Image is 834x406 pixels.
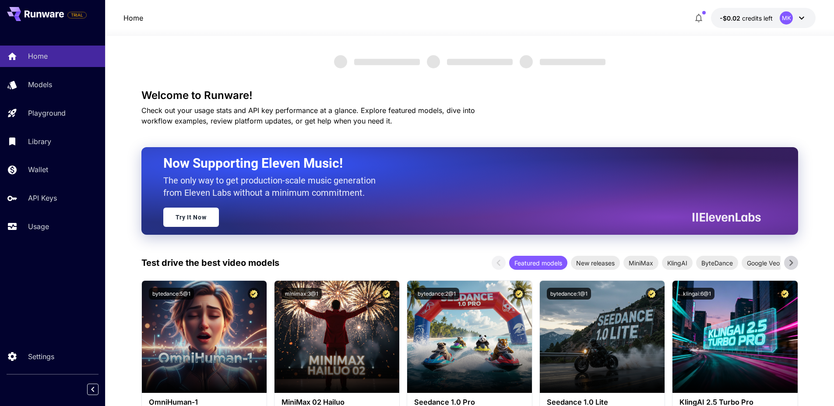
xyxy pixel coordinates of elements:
span: Add your payment card to enable full platform functionality. [67,10,87,20]
img: alt [540,281,665,393]
div: ByteDance [696,256,738,270]
p: Playground [28,108,66,118]
button: Collapse sidebar [87,384,99,395]
img: alt [142,281,267,393]
span: credits left [742,14,773,22]
p: Library [28,136,51,147]
p: Home [28,51,48,61]
button: bytedance:1@1 [547,288,591,300]
p: Wallet [28,164,48,175]
div: Collapse sidebar [94,381,105,397]
a: Try It Now [163,208,219,227]
span: TRIAL [68,12,86,18]
span: -$0.02 [720,14,742,22]
button: bytedance:2@1 [414,288,459,300]
p: Usage [28,221,49,232]
span: Check out your usage stats and API key performance at a glance. Explore featured models, dive int... [141,106,475,125]
div: -$0.0164 [720,14,773,23]
img: alt [672,281,797,393]
button: Certified Model – Vetted for best performance and includes a commercial license. [513,288,525,300]
span: New releases [571,258,620,268]
img: alt [274,281,399,393]
img: alt [407,281,532,393]
a: Home [123,13,143,23]
div: MiniMax [623,256,658,270]
button: bytedance:5@1 [149,288,194,300]
button: Certified Model – Vetted for best performance and includes a commercial license. [646,288,658,300]
div: MK [780,11,793,25]
p: Settings [28,351,54,362]
h2: Now Supporting Eleven Music! [163,155,754,172]
span: MiniMax [623,258,658,268]
nav: breadcrumb [123,13,143,23]
button: Certified Model – Vetted for best performance and includes a commercial license. [248,288,260,300]
button: -$0.0164MK [711,8,816,28]
button: Certified Model – Vetted for best performance and includes a commercial license. [779,288,791,300]
span: ByteDance [696,258,738,268]
button: minimax:3@1 [282,288,322,300]
h3: Welcome to Runware! [141,89,798,102]
span: KlingAI [662,258,693,268]
div: KlingAI [662,256,693,270]
div: New releases [571,256,620,270]
p: Test drive the best video models [141,256,279,269]
p: API Keys [28,193,57,203]
p: The only way to get production-scale music generation from Eleven Labs without a minimum commitment. [163,174,382,199]
span: Featured models [509,258,567,268]
button: klingai:6@1 [679,288,714,300]
p: Models [28,79,52,90]
span: Google Veo [742,258,785,268]
div: Google Veo [742,256,785,270]
button: Certified Model – Vetted for best performance and includes a commercial license. [380,288,392,300]
div: Featured models [509,256,567,270]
